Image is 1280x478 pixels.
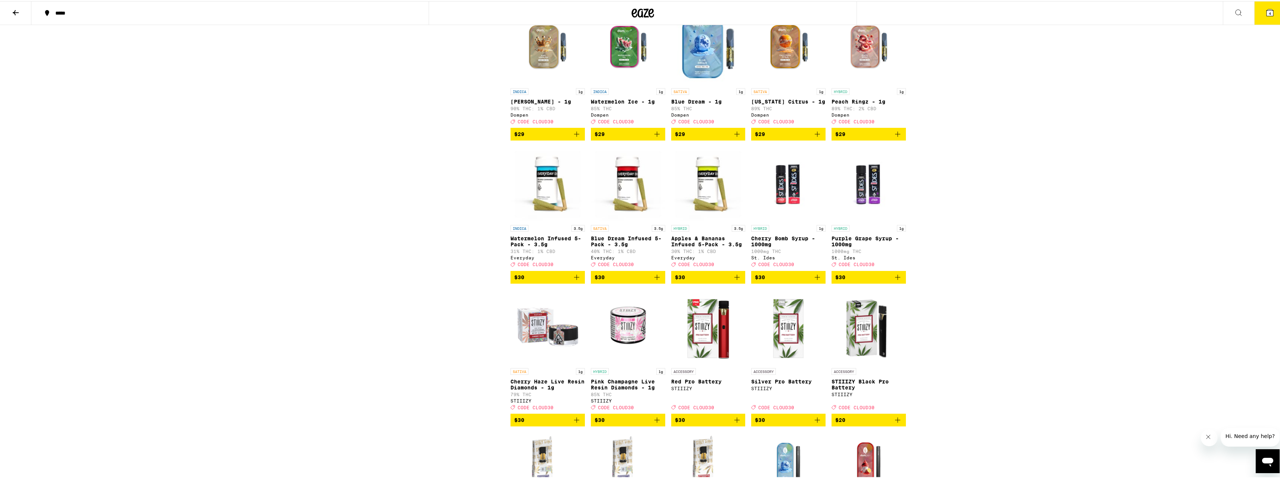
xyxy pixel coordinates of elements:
[511,145,585,220] img: Everyday - Watermelon Infused 5-Pack - 3.5g
[671,98,746,104] p: Blue Dream - 1g
[832,127,906,139] button: Add to bag
[832,224,849,231] p: HYBRID
[511,270,585,283] button: Add to bag
[591,248,665,253] p: 40% THC: 1% CBD
[671,289,746,363] img: STIIIZY - Red Pro Battery
[751,87,769,94] p: SATIVA
[511,254,585,259] div: Everyday
[511,289,585,363] img: STIIIZY - Cherry Haze Live Resin Diamonds - 1g
[591,391,665,396] p: 85% THC
[751,98,826,104] p: [US_STATE] Citrus - 1g
[751,9,826,83] img: Dompen - California Citrus - 1g
[591,289,665,413] a: Open page for Pink Champagne Live Resin Diamonds - 1g from STIIIZY
[518,404,553,409] span: CODE CLOUD30
[751,127,826,139] button: Add to bag
[758,118,794,123] span: CODE CLOUD30
[751,105,826,110] p: 89% THC
[591,377,665,389] p: Pink Champagne Live Resin Diamonds - 1g
[832,145,906,220] img: St. Ides - Purple Grape Syrup - 1000mg
[671,145,746,220] img: Everyday - Apples & Bananas Infused 5-Pack - 3.5g
[751,224,769,231] p: HYBRID
[652,224,665,231] p: 3.5g
[751,111,826,116] div: Dompen
[751,367,776,374] p: ACCESSORY
[511,391,585,396] p: 79% THC
[832,234,906,246] p: Purple Grape Syrup - 1000mg
[591,111,665,116] div: Dompen
[732,224,745,231] p: 3.5g
[671,289,746,413] a: Open page for Red Pro Battery from STIIIZY
[595,273,605,279] span: $30
[591,254,665,259] div: Everyday
[671,9,746,83] img: Dompen - Blue Dream - 1g
[678,404,714,409] span: CODE CLOUD30
[511,87,528,94] p: INDICA
[518,118,553,123] span: CODE CLOUD30
[897,87,906,94] p: 1g
[832,248,906,253] p: 1000mg THC
[835,130,845,136] span: $29
[832,145,906,269] a: Open page for Purple Grape Syrup - 1000mg from St. Ides
[595,416,605,422] span: $30
[598,118,634,123] span: CODE CLOUD30
[511,145,585,269] a: Open page for Watermelon Infused 5-Pack - 3.5g from Everyday
[835,416,845,422] span: $20
[751,289,826,363] img: STIIIZY - Silver Pro Battery
[751,254,826,259] div: St. Ides
[591,98,665,104] p: Watermelon Ice - 1g
[511,367,528,374] p: SATIVA
[751,270,826,283] button: Add to bag
[832,391,906,396] div: STIIIZY
[671,127,746,139] button: Add to bag
[671,254,746,259] div: Everyday
[671,145,746,269] a: Open page for Apples & Bananas Infused 5-Pack - 3.5g from Everyday
[832,87,849,94] p: HYBRID
[511,105,585,110] p: 90% THC: 1% CBD
[671,105,746,110] p: 85% THC
[591,9,665,127] a: Open page for Watermelon Ice - 1g from Dompen
[1221,427,1280,445] iframe: Message from company
[758,404,794,409] span: CODE CLOUD30
[1269,10,1271,15] span: 4
[678,118,714,123] span: CODE CLOUD30
[511,397,585,402] div: STIIIZY
[514,130,524,136] span: $29
[835,273,845,279] span: $30
[598,404,634,409] span: CODE CLOUD30
[511,248,585,253] p: 31% THC: 1% CBD
[671,224,689,231] p: HYBRID
[511,224,528,231] p: INDICA
[751,145,826,269] a: Open page for Cherry Bomb Syrup - 1000mg from St. Ides
[591,9,665,83] img: Dompen - Watermelon Ice - 1g
[751,377,826,383] p: Silver Pro Battery
[511,234,585,246] p: Watermelon Infused 5-Pack - 3.5g
[751,9,826,127] a: Open page for California Citrus - 1g from Dompen
[671,367,696,374] p: ACCESSORY
[591,87,609,94] p: INDICA
[832,289,906,413] a: Open page for STIIIZY Black Pro Battery from STIIIZY
[511,9,585,127] a: Open page for King Louis XIII - 1g from Dompen
[671,9,746,127] a: Open page for Blue Dream - 1g from Dompen
[671,234,746,246] p: Apples & Bananas Infused 5-Pack - 3.5g
[671,111,746,116] div: Dompen
[571,224,585,231] p: 3.5g
[576,367,585,374] p: 1g
[671,385,746,390] div: STIIIZY
[598,261,634,266] span: CODE CLOUD30
[671,270,746,283] button: Add to bag
[832,9,906,127] a: Open page for Peach Ringz - 1g from Dompen
[595,130,605,136] span: $29
[511,98,585,104] p: [PERSON_NAME] - 1g
[671,248,746,253] p: 30% THC: 1% CBD
[751,289,826,413] a: Open page for Silver Pro Battery from STIIIZY
[832,254,906,259] div: St. Ides
[817,87,826,94] p: 1g
[832,98,906,104] p: Peach Ringz - 1g
[832,413,906,425] button: Add to bag
[591,270,665,283] button: Add to bag
[832,105,906,110] p: 89% THC: 2% CBD
[675,273,685,279] span: $30
[839,404,875,409] span: CODE CLOUD30
[758,261,794,266] span: CODE CLOUD30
